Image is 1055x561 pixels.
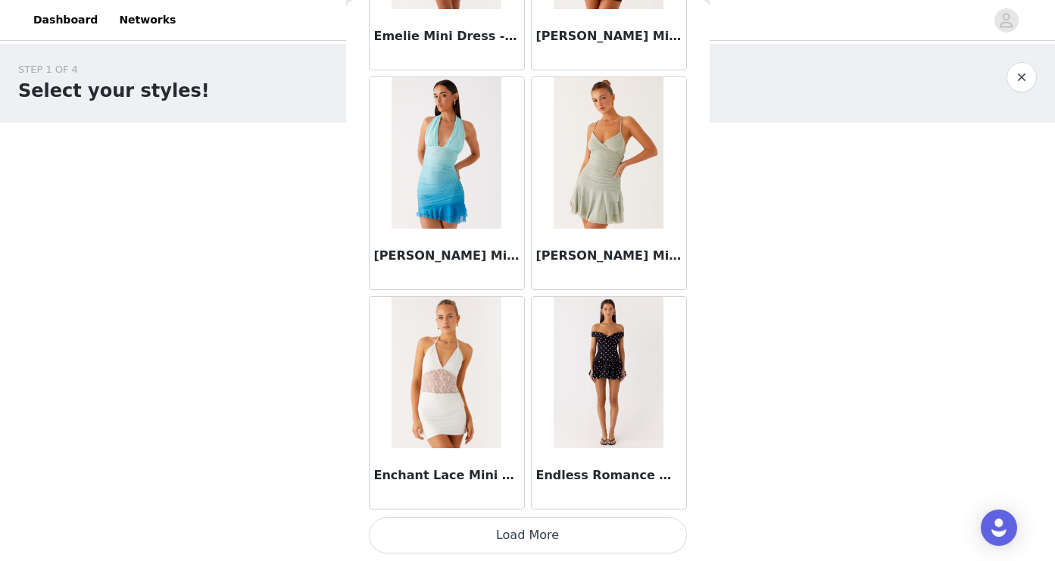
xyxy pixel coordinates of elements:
h3: [PERSON_NAME] Mini Dress - Sage [536,247,682,265]
h3: Emelie Mini Dress - White [374,27,520,45]
h3: [PERSON_NAME] Mini Dress - Chocolate [536,27,682,45]
div: Open Intercom Messenger [981,510,1017,546]
img: Endless Romance Off Shoulder Mini Dress - Black Polkadot [554,297,663,448]
img: Emily Mini Dress - Sage [554,77,663,229]
h3: Endless Romance Off Shoulder Mini Dress - Black Polkadot [536,466,682,485]
img: Emilio Halter Mini Dress - Blue Gradient [392,77,501,229]
h3: [PERSON_NAME] Mini Dress - Blue Gradient [374,247,520,265]
a: Dashboard [24,3,107,37]
img: Enchant Lace Mini Dress - Ivory [392,297,501,448]
div: STEP 1 OF 4 [18,62,210,77]
button: Load More [369,517,687,553]
div: avatar [999,8,1013,33]
a: Networks [110,3,185,37]
h3: Enchant Lace Mini Dress - Ivory [374,466,520,485]
h1: Select your styles! [18,77,210,104]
